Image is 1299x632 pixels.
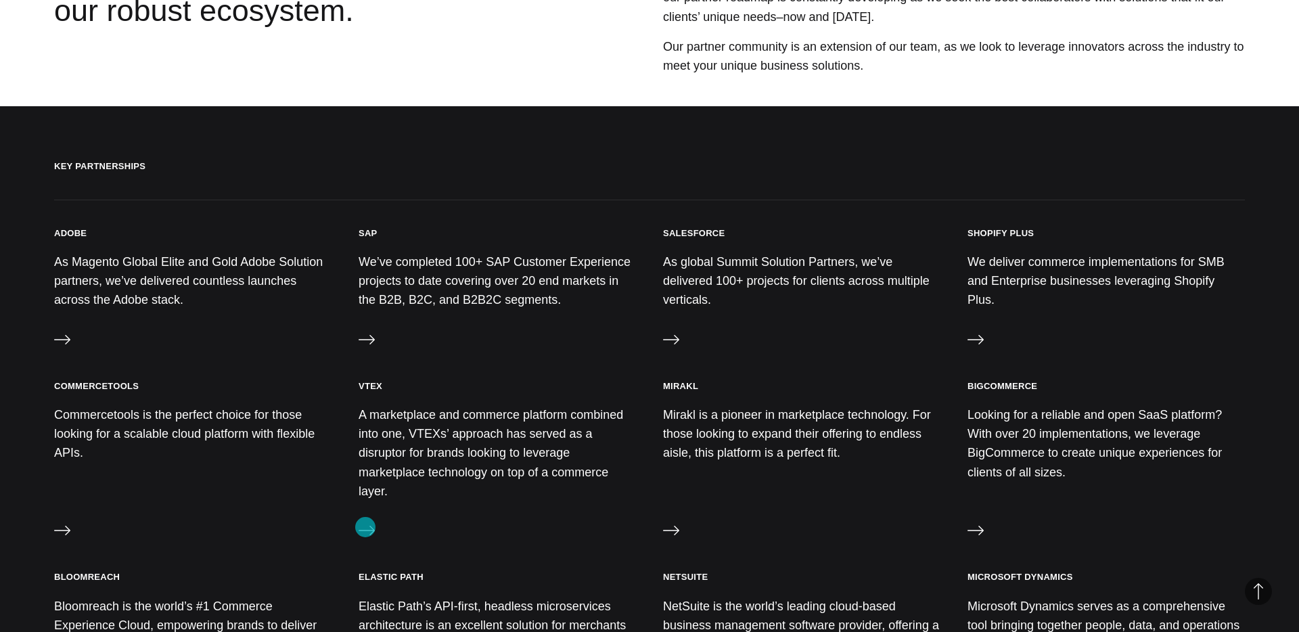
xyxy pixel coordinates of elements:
[967,252,1245,310] p: We deliver commerce implementations for SMB and Enterprise businesses leveraging Shopify Plus.
[663,380,698,392] h3: Mirakl
[663,252,940,310] p: As global Summit Solution Partners, we’ve delivered 100+ projects for clients across multiple ver...
[359,380,382,392] h3: VTEX
[54,405,332,463] p: Commercetools is the perfect choice for those looking for a scalable cloud platform with flexible...
[663,571,708,583] h3: Netsuite
[967,380,1037,392] h3: BigCommerce
[359,571,424,583] h3: Elastic Path
[54,160,1245,200] h2: Key Partnerships
[967,227,1034,239] h3: Shopify Plus
[967,405,1245,482] p: Looking for a reliable and open SaaS platform? With over 20 implementations, we leverage BigComme...
[967,571,1073,583] h3: Microsoft Dynamics
[359,252,636,310] p: We’ve completed 100+ SAP Customer Experience projects to date covering over 20 end markets in the...
[663,227,725,239] h3: Salesforce
[663,405,940,463] p: Mirakl is a pioneer in marketplace technology. For those looking to expand their offering to endl...
[663,37,1245,75] p: Our partner community is an extension of our team, as we look to leverage innovators across the i...
[54,380,139,392] h3: commercetools
[1245,578,1272,605] button: Back to Top
[359,405,636,501] p: A marketplace and commerce platform combined into one, VTEXs’ approach has served as a disruptor ...
[54,571,120,583] h3: Bloomreach
[54,252,332,310] p: As Magento Global Elite and Gold Adobe Solution partners, we’ve delivered countless launches acro...
[359,227,378,239] h3: SAP
[54,227,87,239] h3: Adobe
